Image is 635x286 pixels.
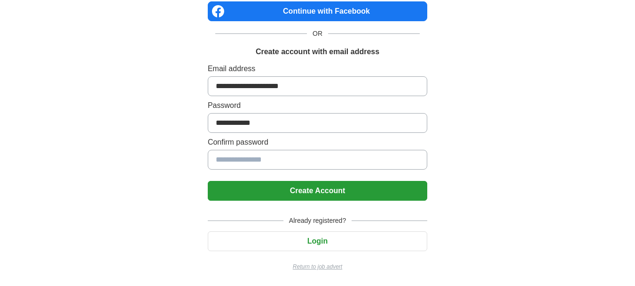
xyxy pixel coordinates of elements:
span: OR [307,29,328,39]
label: Confirm password [208,137,427,148]
a: Continue with Facebook [208,1,427,21]
button: Create Account [208,181,427,201]
label: Password [208,100,427,111]
a: Login [208,237,427,245]
button: Login [208,231,427,251]
span: Already registered? [283,216,352,226]
h1: Create account with email address [256,46,379,57]
a: Return to job advert [208,262,427,271]
label: Email address [208,63,427,74]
